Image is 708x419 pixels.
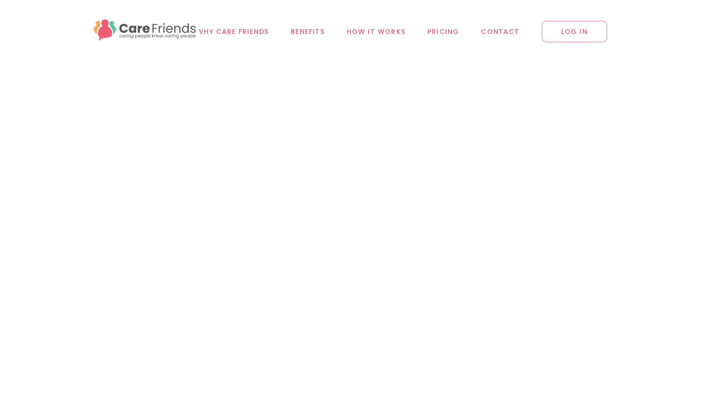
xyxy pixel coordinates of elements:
span: Contact [481,26,519,37]
span: Pricing [427,26,459,37]
span: Why Care Friends [196,26,269,37]
span: LOG IN [542,21,607,43]
span: How it works [347,26,405,37]
span: Benefits [291,26,325,37]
